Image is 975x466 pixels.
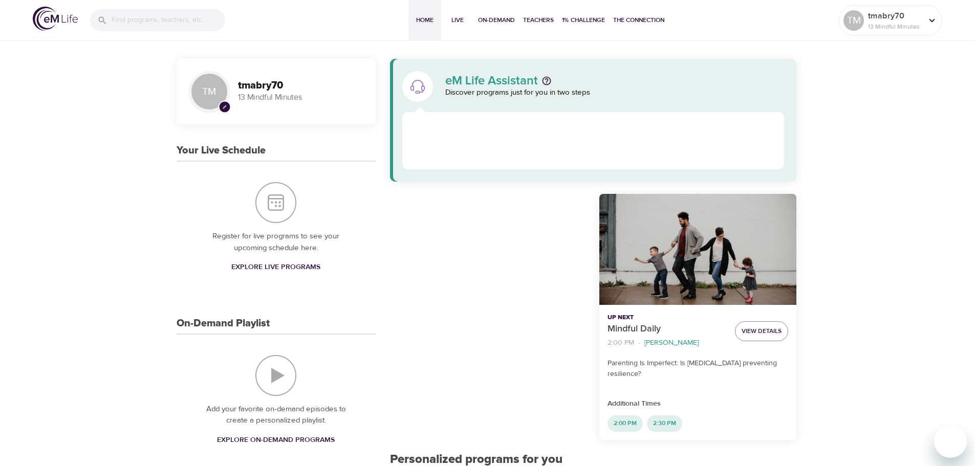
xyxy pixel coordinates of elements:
span: 2:30 PM [647,419,682,428]
button: Mindful Daily [599,194,796,305]
p: Mindful Daily [608,322,727,336]
span: Live [445,15,470,26]
h3: tmabry70 [238,80,363,92]
span: View Details [742,326,782,337]
span: Teachers [523,15,554,26]
p: Discover programs just for you in two steps [445,87,785,99]
input: Find programs, teachers, etc... [112,9,225,31]
img: logo [33,7,78,31]
a: Explore Live Programs [227,258,324,277]
p: Register for live programs to see your upcoming schedule here. [197,231,355,254]
p: 13 Mindful Minutes [238,92,363,103]
span: 2:00 PM [608,419,643,428]
h3: On-Demand Playlist [177,318,270,329]
a: Explore On-Demand Programs [213,431,339,450]
p: 2:00 PM [608,338,634,348]
span: 1% Challenge [562,15,605,26]
div: TM [843,10,864,31]
p: Parenting Is Imperfect: Is [MEDICAL_DATA] preventing resilience? [608,358,788,380]
span: The Connection [613,15,664,26]
span: On-Demand [478,15,515,26]
p: tmabry70 [868,10,922,22]
img: Your Live Schedule [255,182,296,223]
button: View Details [735,321,788,341]
div: TM [189,71,230,112]
li: · [638,336,640,350]
div: 2:00 PM [608,415,643,432]
img: On-Demand Playlist [255,355,296,396]
p: Up Next [608,313,727,322]
img: eM Life Assistant [409,78,426,95]
p: Add your favorite on-demand episodes to create a personalized playlist. [197,404,355,427]
iframe: Button to launch messaging window [934,425,967,458]
span: Explore On-Demand Programs [217,434,335,447]
div: 2:30 PM [647,415,682,432]
nav: breadcrumb [608,336,727,350]
p: 13 Mindful Minutes [868,22,922,31]
span: Home [413,15,437,26]
h3: Your Live Schedule [177,145,266,157]
span: Explore Live Programs [231,261,320,274]
p: [PERSON_NAME] [644,338,699,348]
p: eM Life Assistant [445,75,538,87]
p: Additional Times [608,398,788,409]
